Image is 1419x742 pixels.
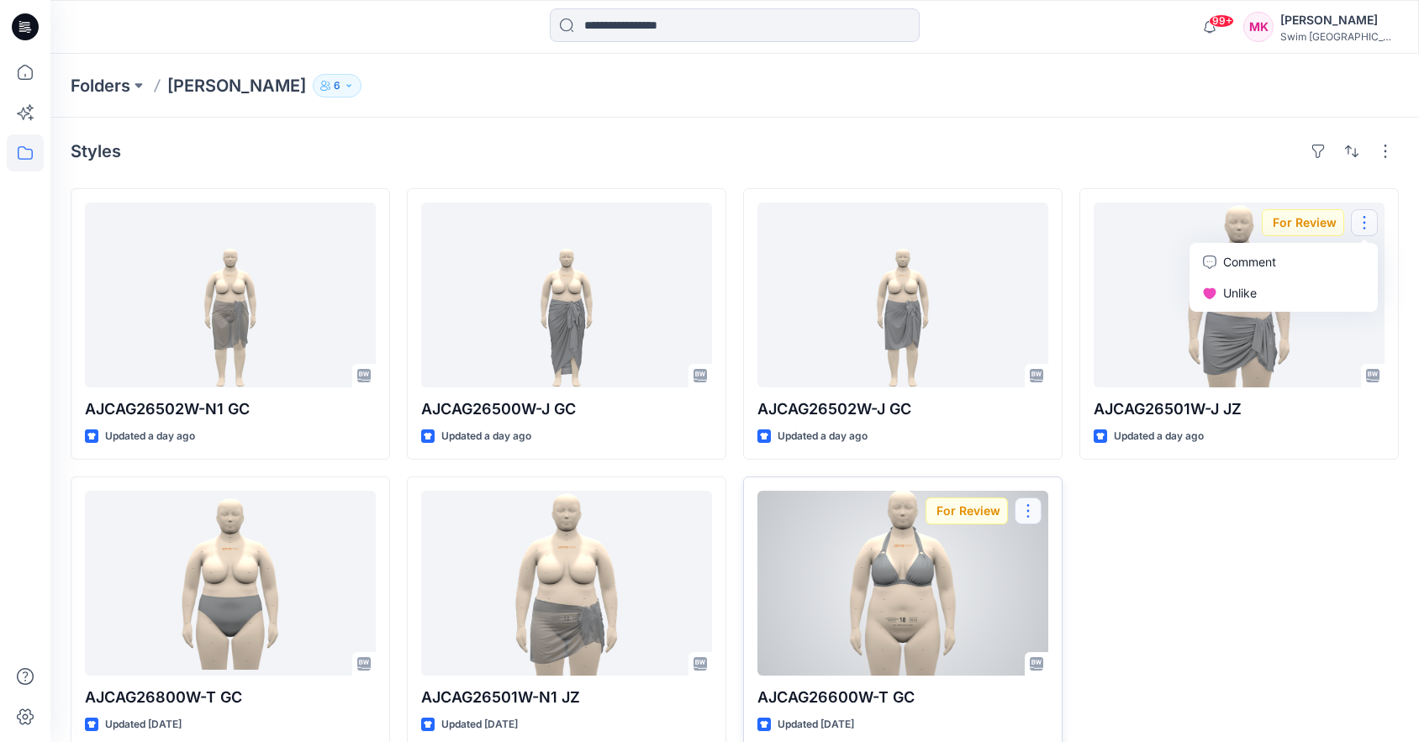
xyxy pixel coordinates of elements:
[85,686,376,709] p: AJCAG26800W-T GC
[1223,284,1257,302] p: Unlike
[1223,253,1276,271] p: Comment
[1243,12,1274,42] div: MK
[85,397,376,421] p: AJCAG26502W-N1 GC
[421,203,712,387] a: AJCAG26500W-J GC
[757,491,1048,676] a: AJCAG26600W-T GC
[105,428,195,445] p: Updated a day ago
[421,397,712,421] p: AJCAG26500W-J GC
[778,716,854,734] p: Updated [DATE]
[1280,10,1398,30] div: [PERSON_NAME]
[1094,397,1385,421] p: AJCAG26501W-J JZ
[1209,14,1234,28] span: 99+
[757,203,1048,387] a: AJCAG26502W-J GC
[71,141,121,161] h4: Styles
[85,491,376,676] a: AJCAG26800W-T GC
[421,686,712,709] p: AJCAG26501W-N1 JZ
[1280,30,1398,43] div: Swim [GEOGRAPHIC_DATA]
[313,74,361,97] button: 6
[757,397,1048,421] p: AJCAG26502W-J GC
[421,491,712,676] a: AJCAG26501W-N1 JZ
[441,716,518,734] p: Updated [DATE]
[757,686,1048,709] p: AJCAG26600W-T GC
[71,74,130,97] a: Folders
[1094,203,1385,387] a: AJCAG26501W-J JZ
[441,428,531,445] p: Updated a day ago
[1114,428,1204,445] p: Updated a day ago
[334,76,340,95] p: 6
[778,428,868,445] p: Updated a day ago
[85,203,376,387] a: AJCAG26502W-N1 GC
[105,716,182,734] p: Updated [DATE]
[167,74,306,97] p: [PERSON_NAME]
